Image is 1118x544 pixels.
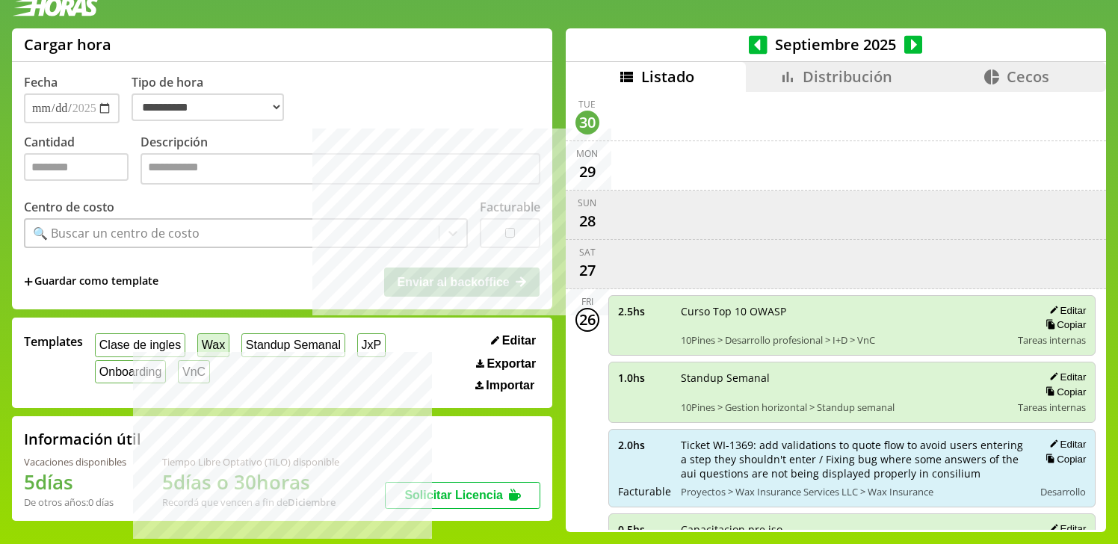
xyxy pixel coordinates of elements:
[1040,485,1086,498] span: Desarrollo
[132,74,296,123] label: Tipo de hora
[1007,67,1049,87] span: Cecos
[575,209,599,233] div: 28
[502,334,536,347] span: Editar
[575,259,599,282] div: 27
[641,67,694,87] span: Listado
[1045,438,1086,451] button: Editar
[162,455,339,469] div: Tiempo Libre Optativo (TiLO) disponible
[1045,522,1086,535] button: Editar
[24,134,140,188] label: Cantidad
[579,246,596,259] div: Sat
[480,199,540,215] label: Facturable
[486,379,534,392] span: Importar
[576,147,598,160] div: Mon
[618,484,670,498] span: Facturable
[618,438,670,452] span: 2.0 hs
[575,111,599,135] div: 30
[768,34,904,55] span: Septiembre 2025
[178,360,210,383] button: VnC
[618,304,670,318] span: 2.5 hs
[162,495,339,509] div: Recordá que vencen a fin de
[24,34,111,55] h1: Cargar hora
[1041,386,1086,398] button: Copiar
[1041,453,1086,466] button: Copiar
[24,333,83,350] span: Templates
[140,153,540,185] textarea: Descripción
[95,360,166,383] button: Onboarding
[197,333,229,356] button: Wax
[681,304,1008,318] span: Curso Top 10 OWASP
[1045,304,1086,317] button: Editar
[618,522,670,537] span: 0.5 hs
[24,455,126,469] div: Vacaciones disponibles
[1018,333,1086,347] span: Tareas internas
[33,225,200,241] div: 🔍 Buscar un centro de costo
[162,469,339,495] h1: 5 días o 30 horas
[681,522,1010,537] span: Capacitacion pre iso
[385,482,540,509] button: Solicitar Licencia
[24,273,33,290] span: +
[1045,371,1086,383] button: Editar
[578,197,596,209] div: Sun
[472,356,540,371] button: Exportar
[24,273,158,290] span: +Guardar como template
[575,160,599,184] div: 29
[24,429,141,449] h2: Información útil
[288,495,336,509] b: Diciembre
[132,93,284,121] select: Tipo de hora
[24,74,58,90] label: Fecha
[24,469,126,495] h1: 5 días
[487,333,540,348] button: Editar
[803,67,892,87] span: Distribución
[581,295,593,308] div: Fri
[357,333,386,356] button: JxP
[681,438,1024,480] span: Ticket WI-1369: add validations to quote flow to avoid users entering a step they shouldn't enter...
[566,92,1106,530] div: scrollable content
[681,401,1008,414] span: 10Pines > Gestion horizontal > Standup semanal
[681,485,1024,498] span: Proyectos > Wax Insurance Services LLC > Wax Insurance
[95,333,185,356] button: Clase de ingles
[24,495,126,509] div: De otros años: 0 días
[24,153,129,181] input: Cantidad
[1041,318,1086,331] button: Copiar
[578,98,596,111] div: Tue
[140,134,540,188] label: Descripción
[487,357,536,371] span: Exportar
[1018,401,1086,414] span: Tareas internas
[618,371,670,385] span: 1.0 hs
[681,371,1008,385] span: Standup Semanal
[241,333,345,356] button: Standup Semanal
[575,308,599,332] div: 26
[681,333,1008,347] span: 10Pines > Desarrollo profesional > I+D > VnC
[24,199,114,215] label: Centro de costo
[404,489,503,501] span: Solicitar Licencia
